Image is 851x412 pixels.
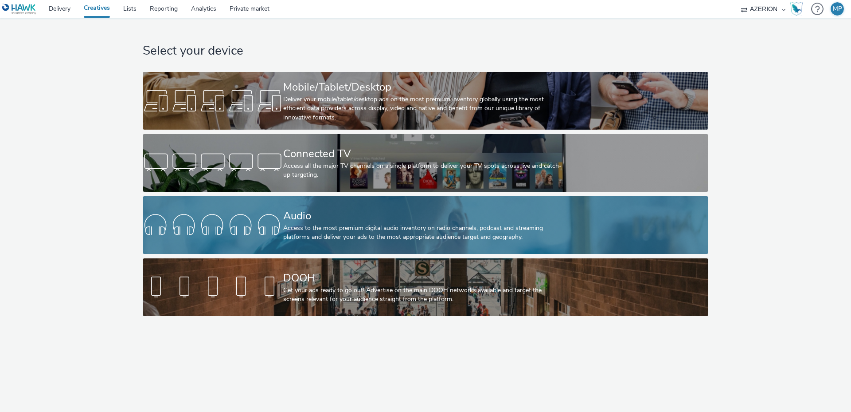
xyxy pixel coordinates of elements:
[143,258,708,316] a: DOOHGet your ads ready to go out! Advertise on the main DOOH networks available and target the sc...
[790,2,803,16] img: Hawk Academy
[283,146,564,162] div: Connected TV
[283,286,564,304] div: Get your ads ready to go out! Advertise on the main DOOH networks available and target the screen...
[833,2,842,16] div: MP
[283,270,564,286] div: DOOH
[143,134,708,192] a: Connected TVAccess all the major TV channels on a single platform to deliver your TV spots across...
[283,224,564,242] div: Access to the most premium digital audio inventory on radio channels, podcast and streaming platf...
[143,43,708,59] h1: Select your device
[283,162,564,180] div: Access all the major TV channels on a single platform to deliver your TV spots across live and ca...
[143,196,708,254] a: AudioAccess to the most premium digital audio inventory on radio channels, podcast and streaming ...
[143,72,708,130] a: Mobile/Tablet/DesktopDeliver your mobile/tablet/desktop ads on the most premium inventory globall...
[283,208,564,224] div: Audio
[790,2,807,16] a: Hawk Academy
[283,95,564,122] div: Deliver your mobile/tablet/desktop ads on the most premium inventory globally using the most effi...
[2,4,36,15] img: undefined Logo
[283,79,564,95] div: Mobile/Tablet/Desktop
